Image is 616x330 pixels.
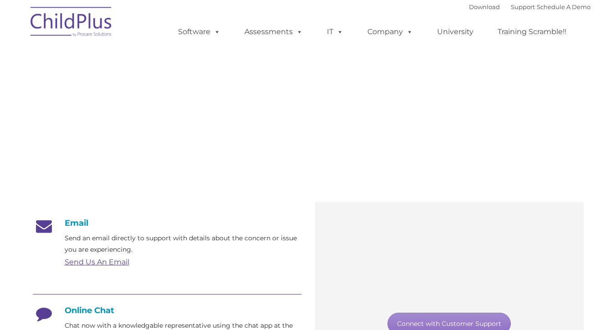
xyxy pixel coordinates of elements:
[65,233,301,255] p: Send an email directly to support with details about the concern or issue you are experiencing.
[358,23,422,41] a: Company
[489,23,575,41] a: Training Scramble!!
[469,3,591,10] font: |
[318,23,352,41] a: IT
[511,3,535,10] a: Support
[537,3,591,10] a: Schedule A Demo
[33,305,301,315] h4: Online Chat
[26,0,117,46] img: ChildPlus by Procare Solutions
[65,258,129,266] a: Send Us An Email
[33,218,301,228] h4: Email
[428,23,483,41] a: University
[169,23,229,41] a: Software
[235,23,312,41] a: Assessments
[469,3,500,10] a: Download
